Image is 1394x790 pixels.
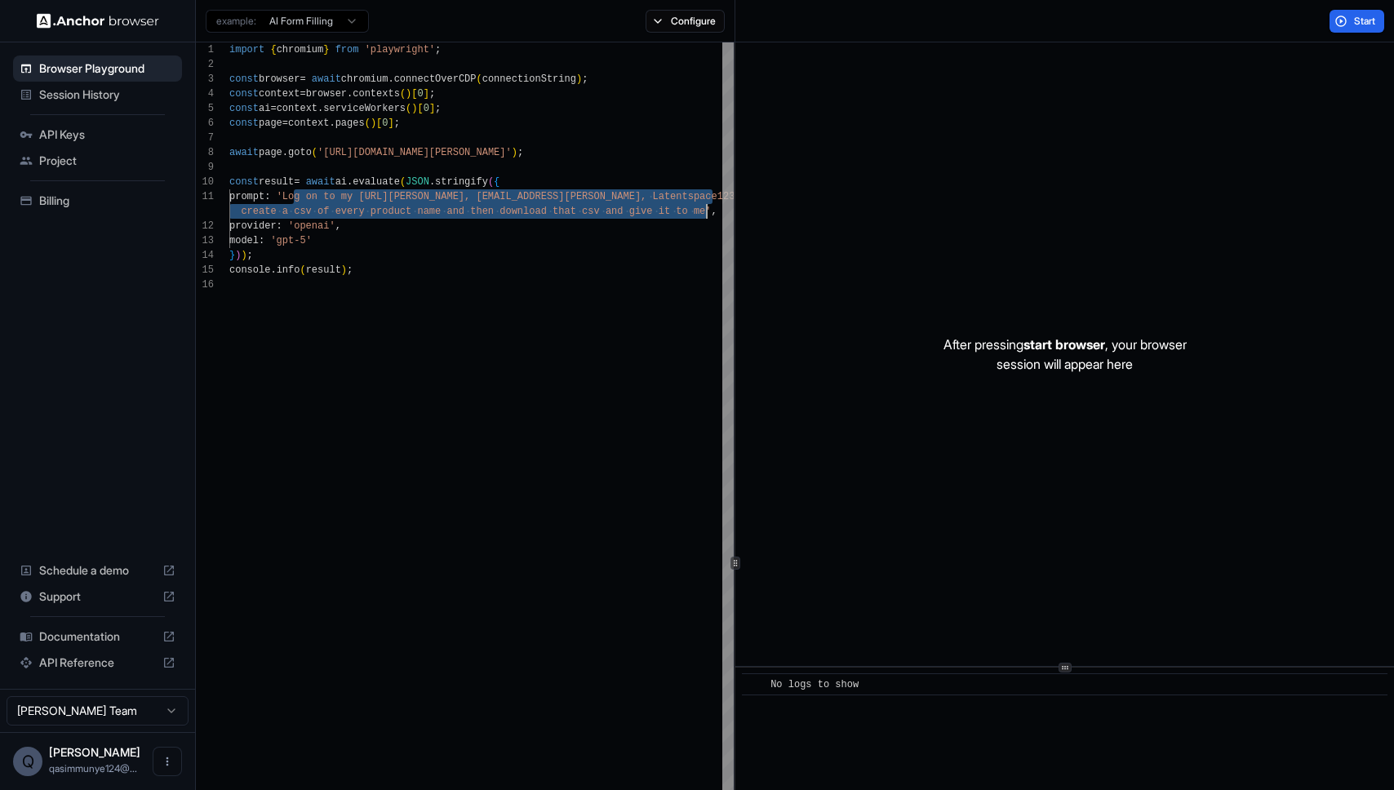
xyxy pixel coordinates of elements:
[388,73,393,85] span: .
[277,220,282,232] span: :
[13,55,182,82] div: Browser Playground
[270,264,276,276] span: .
[282,118,288,129] span: =
[259,235,264,246] span: :
[39,655,156,671] span: API Reference
[196,189,214,204] div: 11
[435,176,488,188] span: stringify
[13,188,182,214] div: Billing
[317,103,323,114] span: .
[229,176,259,188] span: const
[270,103,276,114] span: =
[39,588,156,605] span: Support
[694,191,817,202] span: pace123!!!. ask it to
[494,176,499,188] span: {
[229,118,259,129] span: const
[39,628,156,645] span: Documentation
[216,15,256,28] span: example:
[277,264,300,276] span: info
[229,88,259,100] span: const
[400,176,406,188] span: (
[241,206,535,217] span: create a csv of every product name and then downlo
[13,148,182,174] div: Project
[13,122,182,148] div: API Keys
[512,147,517,158] span: )
[13,557,182,584] div: Schedule a demo
[196,219,214,233] div: 12
[582,73,588,85] span: ;
[196,57,214,72] div: 2
[400,88,406,100] span: (
[196,87,214,101] div: 4
[300,88,305,100] span: =
[288,147,312,158] span: goto
[49,745,140,759] span: Qasim Munye
[388,118,393,129] span: ]
[39,87,175,103] span: Session History
[229,264,270,276] span: console
[411,103,417,114] span: )
[341,73,388,85] span: chromium
[39,193,175,209] span: Billing
[943,335,1187,374] p: After pressing , your browser session will appear here
[411,88,417,100] span: [
[406,103,411,114] span: (
[39,562,156,579] span: Schedule a demo
[1330,10,1384,33] button: Start
[39,60,175,77] span: Browser Playground
[335,118,365,129] span: pages
[229,73,259,85] span: const
[282,147,288,158] span: .
[37,13,159,29] img: Anchor Logo
[229,103,259,114] span: const
[394,118,400,129] span: ;
[424,103,429,114] span: 0
[712,206,717,217] span: ,
[277,44,324,55] span: chromium
[13,584,182,610] div: Support
[277,191,694,202] span: 'Log on to my [URL][PERSON_NAME], [EMAIL_ADDRESS][PERSON_NAME], Latents
[13,624,182,650] div: Documentation
[750,677,758,693] span: ​
[306,176,335,188] span: await
[353,88,400,100] span: contexts
[196,145,214,160] div: 8
[306,264,341,276] span: result
[335,176,347,188] span: ai
[247,250,253,261] span: ;
[196,42,214,57] div: 1
[196,131,214,145] div: 7
[270,44,276,55] span: {
[517,147,523,158] span: ;
[323,103,406,114] span: serviceWorkers
[259,103,270,114] span: ai
[576,73,582,85] span: )
[196,248,214,263] div: 14
[435,103,441,114] span: ;
[376,118,382,129] span: [
[429,176,435,188] span: .
[270,235,311,246] span: 'gpt-5'
[335,44,359,55] span: from
[259,88,300,100] span: context
[1354,15,1377,28] span: Start
[277,103,317,114] span: context
[196,175,214,189] div: 10
[424,88,429,100] span: ]
[196,72,214,87] div: 3
[13,747,42,776] div: Q
[406,88,411,100] span: )
[196,233,214,248] div: 13
[347,176,353,188] span: .
[477,73,482,85] span: (
[288,220,335,232] span: 'openai'
[770,679,859,690] span: No logs to show
[259,176,294,188] span: result
[429,88,435,100] span: ;
[229,191,264,202] span: prompt
[196,263,214,277] div: 15
[153,747,182,776] button: Open menu
[1023,336,1105,353] span: start browser
[259,73,300,85] span: browser
[365,118,371,129] span: (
